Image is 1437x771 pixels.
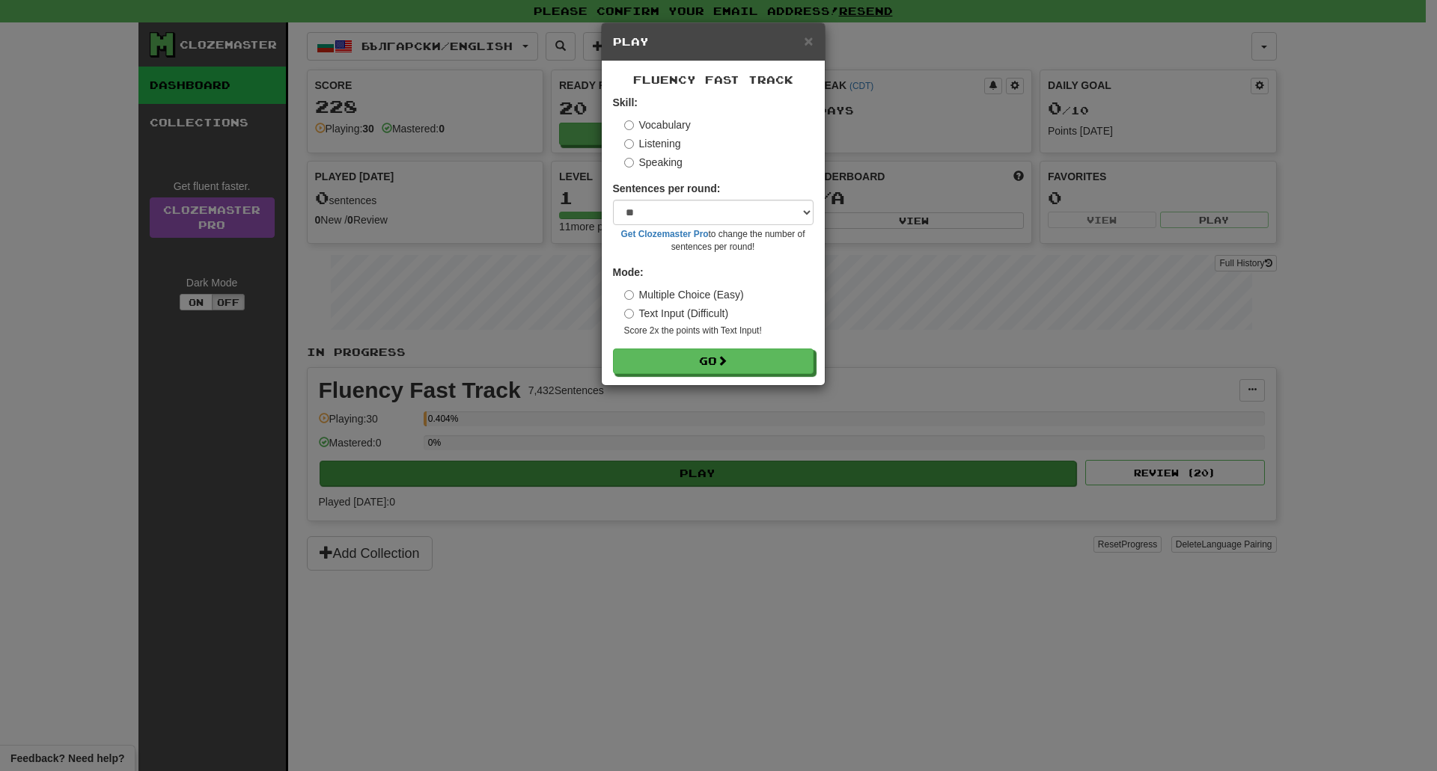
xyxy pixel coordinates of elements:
[624,136,681,151] label: Listening
[613,348,814,374] button: Go
[613,34,814,49] h5: Play
[624,158,634,168] input: Speaking
[624,287,744,302] label: Multiple Choice (Easy)
[624,139,634,149] input: Listening
[624,309,634,319] input: Text Input (Difficult)
[624,306,729,321] label: Text Input (Difficult)
[633,73,793,86] span: Fluency Fast Track
[804,33,813,49] button: Close
[624,290,634,300] input: Multiple Choice (Easy)
[804,32,813,49] span: ×
[621,229,709,239] a: Get Clozemaster Pro
[624,120,634,130] input: Vocabulary
[613,96,638,108] strong: Skill:
[624,155,683,170] label: Speaking
[624,117,691,132] label: Vocabulary
[613,181,721,196] label: Sentences per round:
[624,325,814,337] small: Score 2x the points with Text Input !
[613,228,814,254] small: to change the number of sentences per round!
[613,266,644,278] strong: Mode:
